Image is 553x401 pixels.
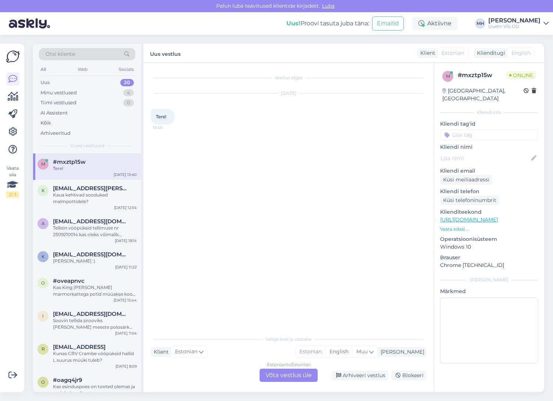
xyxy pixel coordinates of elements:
[120,79,134,86] div: 20
[267,361,311,368] div: Estonian to Estonian
[440,120,538,128] p: Kliendi tag'id
[150,48,181,58] label: Uus vestlus
[114,205,137,210] div: [DATE] 12:54
[117,65,135,74] div: Socials
[42,254,45,259] span: k
[40,99,76,106] div: Tiimi vestlused
[506,71,536,79] span: Online
[53,159,86,165] span: #mxztp15w
[123,89,134,97] div: 4
[40,79,50,86] div: Uus
[114,297,137,303] div: [DATE] 15:44
[440,154,530,162] input: Lisa nimi
[115,238,137,243] div: [DATE] 18:14
[6,165,19,198] div: Vaata siia
[153,125,181,130] span: 13:40
[115,330,137,336] div: [DATE] 7:04
[440,277,538,283] div: [PERSON_NAME]
[325,346,352,357] div: English
[41,379,45,385] span: o
[440,129,538,140] input: Lisa tag
[413,17,457,30] div: Aktiivne
[440,167,538,175] p: Kliendi email
[53,311,129,317] span: info@skotten.ee
[40,130,71,137] div: Arhiveeritud
[286,20,300,27] b: Uus!
[123,99,134,106] div: 0
[115,364,137,369] div: [DATE] 8:09
[41,161,45,167] span: m
[260,369,318,382] div: Võta vestlus üle
[440,195,499,205] div: Küsi telefoninumbrit
[53,218,129,225] span: alo.kipper02@mail.ee
[6,191,19,198] div: 2 / 3
[440,188,538,195] p: Kliendi telefon
[53,258,137,264] div: [PERSON_NAME] :)
[440,216,498,223] a: [URL][DOMAIN_NAME]
[42,346,45,352] span: r
[53,165,137,172] div: Tere!
[440,208,538,216] p: Klienditeekond
[6,50,20,64] img: Askly Logo
[286,19,369,28] div: Proovi tasuta juba täna:
[440,109,538,116] div: Kliendi info
[440,254,538,261] p: Brauser
[41,280,45,286] span: o
[378,348,424,356] div: [PERSON_NAME]
[446,73,450,79] span: m
[458,71,506,80] div: # mxztp15w
[39,65,47,74] div: All
[156,114,166,119] span: Tere!
[474,49,505,57] div: Klienditugi
[391,371,427,380] div: Blokeeri
[356,348,368,355] span: Muu
[42,188,45,193] span: k
[53,383,137,397] div: Kas esinduspoes on tooted olemas ja saab koheselt osta
[70,142,104,149] span: Uued vestlused
[53,350,137,364] div: Kunas CRV Crambe vööpüksid hallid L suurus müüki tuleb?
[440,235,538,243] p: Operatsioonisüsteem
[372,17,404,30] button: Emailid
[151,90,427,97] div: [DATE]
[53,192,137,205] div: Kaua kehtivad soodukad malmpottidele?
[440,143,538,151] p: Kliendi nimi
[175,348,197,356] span: Estonian
[40,119,51,127] div: Kõik
[440,261,538,269] p: Chrome [TECHNICAL_ID]
[42,221,45,226] span: a
[53,251,129,258] span: kerlyn.meltsov@gmail.com
[440,226,538,232] p: Vaata edasi ...
[440,175,492,185] div: Küsi meiliaadressi
[115,264,137,270] div: [DATE] 11:22
[46,50,75,58] span: Otsi kliente
[114,172,137,177] div: [DATE] 13:40
[151,75,427,81] div: Vestlus algas
[76,65,89,74] div: Web
[442,87,524,102] div: [GEOGRAPHIC_DATA], [GEOGRAPHIC_DATA]
[488,18,549,29] a: [PERSON_NAME]Uuem Viis OÜ
[53,185,129,192] span: kertu.eggert@mail.ee
[53,317,137,330] div: Soovin tellida prooviks [PERSON_NAME] meeste polosärk 203 must. M - 2tk. L - 2 tk. XL - 2 tk. Tar...
[151,336,427,343] div: Valige keel ja vastake
[332,371,388,380] div: Arhiveeri vestlus
[53,284,137,297] div: Kas King [PERSON_NAME] marmorkattega potid müüakse koos kaanega?
[511,49,531,57] span: English
[488,18,540,24] div: [PERSON_NAME]
[417,49,435,57] div: Klient
[442,49,464,57] span: Estonian
[40,89,77,97] div: Minu vestlused
[53,278,85,284] span: #oveapnvc
[320,3,337,9] span: Luba
[475,18,485,29] div: MH
[53,225,137,238] div: Tellisin vööpüksid tellimuse nr 2509210014 kas oleks võimalik suuruselt 48 muuta 52 [PERSON_NAME]?
[151,348,169,356] div: Klient
[53,344,106,350] span: raimpz0@gmail.gom
[440,243,538,251] p: Windows 10
[42,313,44,319] span: i
[488,24,540,29] div: Uuem Viis OÜ
[53,377,82,383] span: #oagq4jr9
[40,109,68,117] div: AI Assistent
[296,346,325,357] div: Estonian
[440,288,538,295] p: Märkmed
